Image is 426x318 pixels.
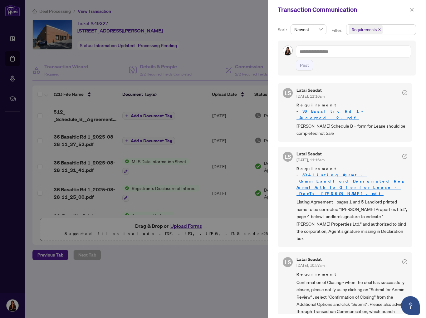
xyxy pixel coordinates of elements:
[296,94,325,99] span: [DATE], 11:16am
[331,27,343,34] p: Filter:
[283,46,292,55] img: Profile Icon
[285,89,291,97] span: LS
[296,198,407,242] span: Listing Agreement - pages 1 and 5 Landlord printed name to be corrected "[PERSON_NAME] Properties...
[278,5,408,14] div: Transaction Communication
[296,166,407,197] span: Requirement -
[294,25,323,34] span: Newest
[296,152,325,156] h5: Latai Seadat
[296,257,325,262] h5: Latai Seadat
[296,88,325,92] h5: Latai Seadat
[352,27,377,33] span: Requirements
[349,25,383,34] span: Requirements
[296,102,407,121] span: Requirement -
[410,7,414,12] span: close
[296,122,407,137] span: [PERSON_NAME] Schedule B – form for Lease should be completed not Sale
[296,263,325,268] span: [DATE], 10:57am
[296,109,367,120] a: 36_Basaltic_Rd_1_-_Accepted___2_.pdf
[402,90,407,95] span: check-circle
[278,26,288,33] p: Sort:
[378,28,381,31] span: close
[401,296,420,315] button: Open asap
[285,152,291,161] span: LS
[402,259,407,264] span: check-circle
[296,172,407,196] a: 594_Listing_Agrmt_-_Comm_Landlord_Designated_Rep_Agrmt_Auth_to_Offer_for_Lease_-_PropTx-[PERSON_N...
[285,258,291,267] span: LS
[402,154,407,159] span: check-circle
[296,158,325,162] span: [DATE], 11:16am
[296,271,407,277] span: Requirement
[296,60,313,71] button: Post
